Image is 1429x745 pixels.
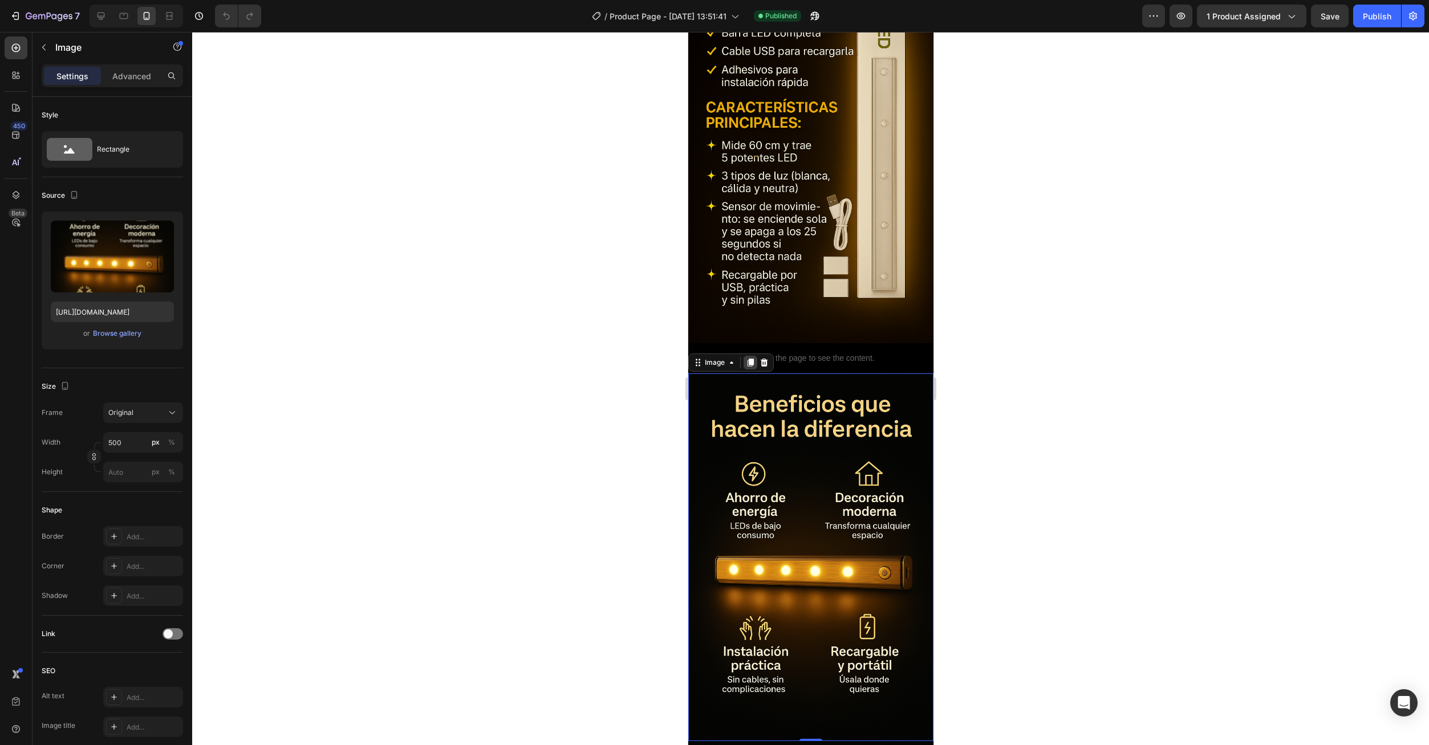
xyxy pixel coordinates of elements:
[765,11,797,21] span: Published
[688,32,933,745] iframe: Design area
[5,5,85,27] button: 7
[127,532,180,542] div: Add...
[42,531,64,542] div: Border
[168,437,175,447] div: %
[97,136,167,162] div: Rectangle
[112,70,151,82] p: Advanced
[56,70,88,82] p: Settings
[11,121,27,131] div: 450
[42,408,63,418] label: Frame
[42,110,58,120] div: Style
[75,9,80,23] p: 7
[127,693,180,703] div: Add...
[152,437,160,447] div: px
[127,561,180,572] div: Add...
[42,591,68,601] div: Shadow
[168,467,175,477] div: %
[127,591,180,601] div: Add...
[42,720,75,731] div: Image title
[1197,5,1306,27] button: 1 product assigned
[610,10,726,22] span: Product Page - [DATE] 13:51:41
[42,437,60,447] label: Width
[1321,11,1339,21] span: Save
[42,629,55,639] div: Link
[103,462,183,482] input: px%
[1390,689,1418,716] div: Open Intercom Messenger
[42,691,64,701] div: Alt text
[1207,10,1281,22] span: 1 product assigned
[93,328,141,339] div: Browse gallery
[103,402,183,423] button: Original
[51,302,174,322] input: https://example.com/image.jpg
[1363,10,1391,22] div: Publish
[165,465,178,479] button: px
[103,432,183,453] input: px%
[127,722,180,732] div: Add...
[165,435,178,449] button: px
[51,221,174,292] img: preview-image
[42,467,63,477] label: Height
[42,188,81,203] div: Source
[215,5,261,27] div: Undo/Redo
[42,505,62,515] div: Shape
[604,10,607,22] span: /
[92,328,142,339] button: Browse gallery
[152,467,160,477] div: px
[1311,5,1349,27] button: Save
[149,465,163,479] button: %
[42,379,72,394] div: Size
[9,209,27,218] div: Beta
[83,327,90,340] span: or
[1353,5,1401,27] button: Publish
[149,435,163,449] button: %
[42,561,64,571] div: Corner
[55,40,152,54] p: Image
[108,408,133,418] span: Original
[42,666,55,676] div: SEO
